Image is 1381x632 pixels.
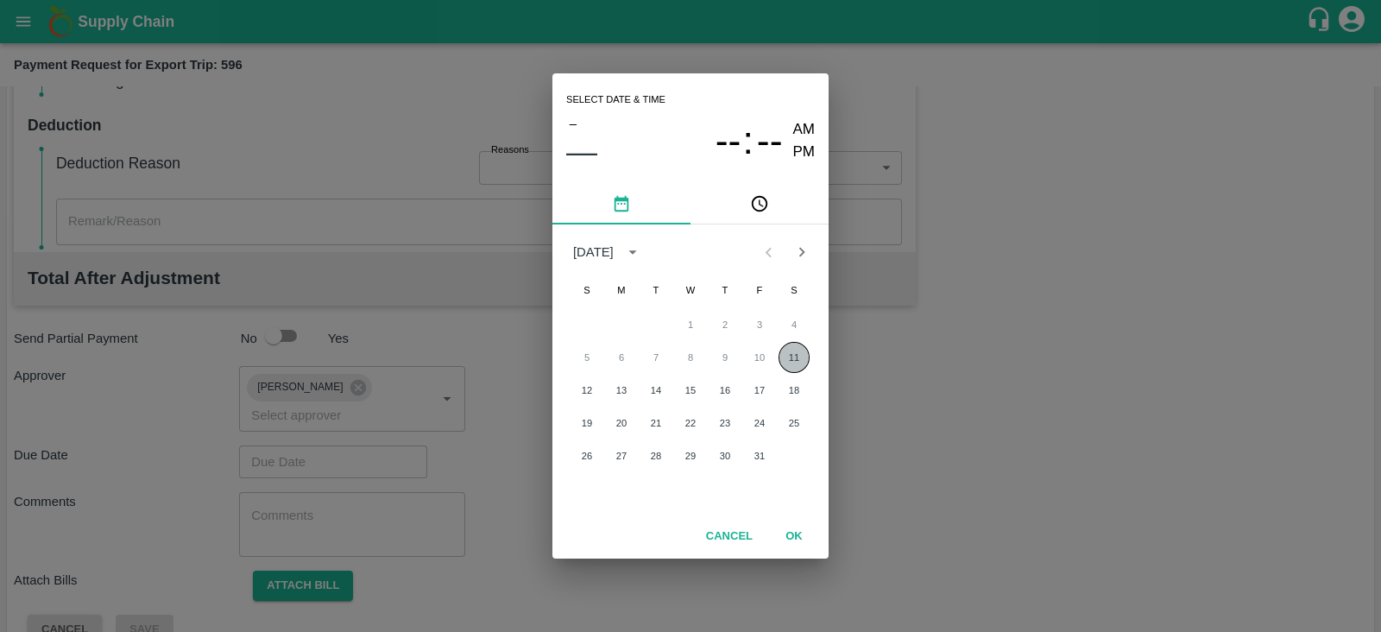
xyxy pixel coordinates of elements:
[640,375,672,406] button: 14
[779,342,810,373] button: 11
[640,273,672,307] span: Tuesday
[757,118,783,164] button: --
[640,408,672,439] button: 21
[571,440,602,471] button: 26
[571,273,602,307] span: Sunday
[766,521,822,552] button: OK
[716,118,741,164] button: --
[606,408,637,439] button: 20
[716,118,741,163] span: --
[779,375,810,406] button: 18
[571,408,602,439] button: 19
[606,375,637,406] button: 13
[675,375,706,406] button: 15
[640,440,672,471] button: 28
[744,273,775,307] span: Friday
[742,118,753,164] span: :
[566,87,665,113] span: Select date & time
[779,273,810,307] span: Saturday
[779,408,810,439] button: 25
[675,440,706,471] button: 29
[573,243,614,262] div: [DATE]
[606,273,637,307] span: Monday
[709,273,741,307] span: Thursday
[744,440,775,471] button: 31
[571,375,602,406] button: 12
[744,375,775,406] button: 17
[793,141,816,164] button: PM
[785,236,818,269] button: Next month
[570,112,577,135] span: –
[566,135,597,169] button: ––
[566,112,580,135] button: –
[619,238,646,266] button: calendar view is open, switch to year view
[709,408,741,439] button: 23
[699,521,760,552] button: Cancel
[744,408,775,439] button: 24
[606,440,637,471] button: 27
[690,183,829,224] button: pick time
[757,118,783,163] span: --
[675,408,706,439] button: 22
[552,183,690,224] button: pick date
[675,273,706,307] span: Wednesday
[793,118,816,142] button: AM
[709,375,741,406] button: 16
[709,440,741,471] button: 30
